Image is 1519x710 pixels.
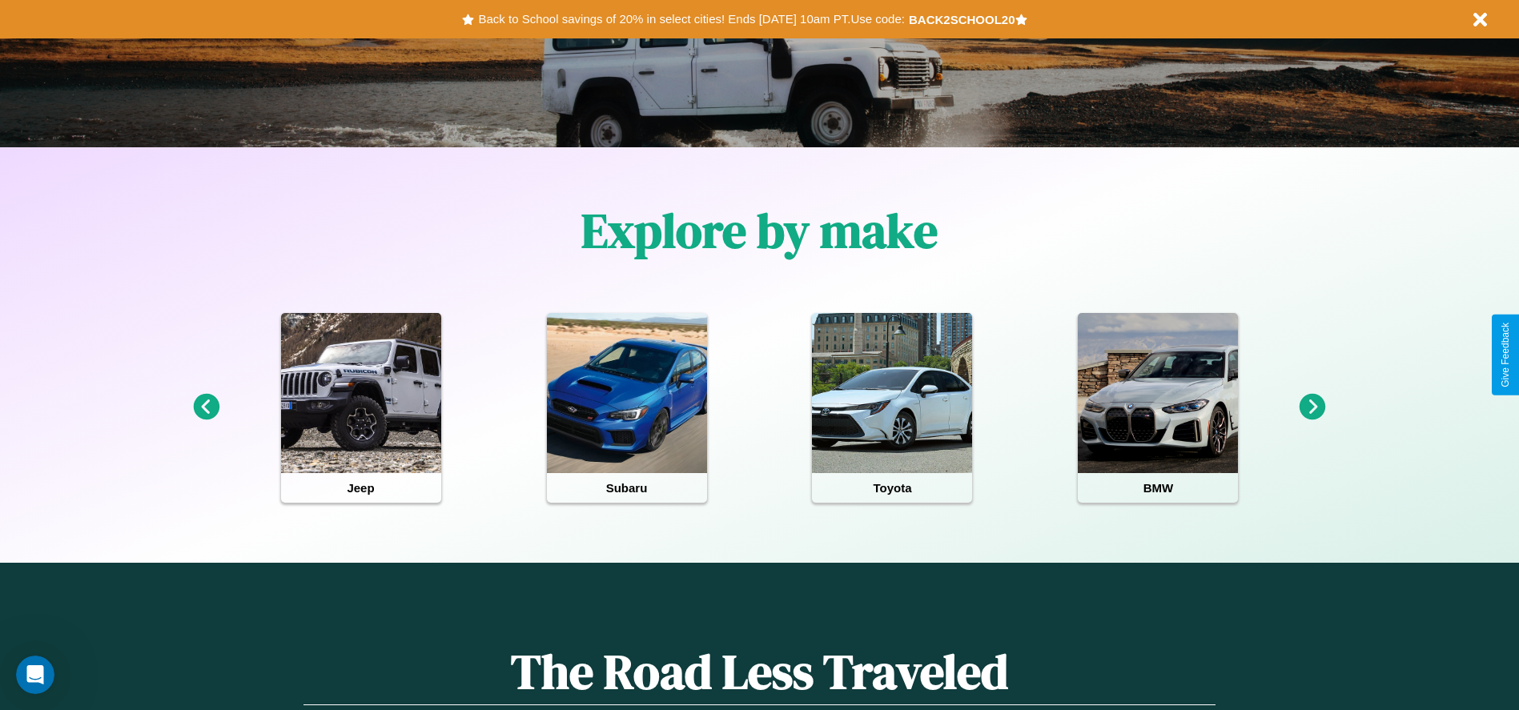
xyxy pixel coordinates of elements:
iframe: Intercom live chat [16,656,54,694]
h4: BMW [1078,473,1238,503]
h4: Jeep [281,473,441,503]
div: Give Feedback [1500,323,1511,387]
h1: Explore by make [581,198,938,263]
button: Back to School savings of 20% in select cities! Ends [DATE] 10am PT.Use code: [474,8,908,30]
h4: Subaru [547,473,707,503]
b: BACK2SCHOOL20 [909,13,1015,26]
h4: Toyota [812,473,972,503]
h1: The Road Less Traveled [303,639,1215,705]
